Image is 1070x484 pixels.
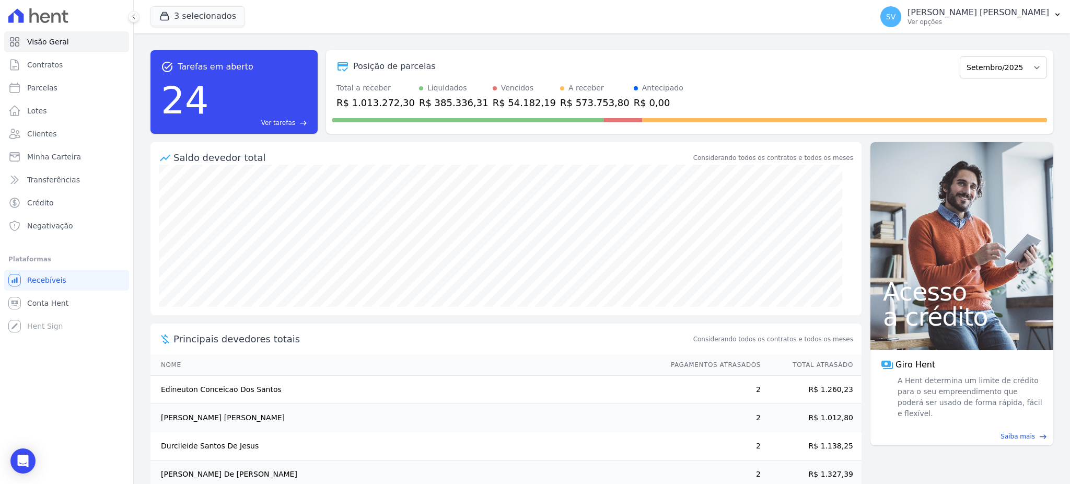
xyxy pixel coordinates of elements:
span: Lotes [27,106,47,116]
a: Contratos [4,54,129,75]
div: Considerando todos os contratos e todos os meses [693,153,853,163]
span: Contratos [27,60,63,70]
span: SV [886,13,895,20]
span: Acesso [883,279,1041,304]
span: Transferências [27,175,80,185]
div: Plataformas [8,253,125,266]
p: Ver opções [908,18,1049,26]
div: R$ 54.182,19 [493,96,556,110]
div: Vencidos [501,83,533,94]
span: Negativação [27,221,73,231]
a: Conta Hent [4,293,129,314]
div: 24 [161,73,209,128]
a: Saiba mais east [877,432,1047,441]
a: Crédito [4,192,129,213]
th: Pagamentos Atrasados [661,354,761,376]
td: R$ 1.012,80 [761,404,862,432]
div: Antecipado [642,83,683,94]
div: R$ 0,00 [634,96,683,110]
button: SV [PERSON_NAME] [PERSON_NAME] Ver opções [872,2,1070,31]
td: Edineuton Conceicao Dos Santos [150,376,661,404]
span: task_alt [161,61,173,73]
td: [PERSON_NAME] [PERSON_NAME] [150,404,661,432]
div: Posição de parcelas [353,60,436,73]
span: Conta Hent [27,298,68,308]
a: Recebíveis [4,270,129,291]
th: Nome [150,354,661,376]
td: 2 [661,376,761,404]
td: 2 [661,404,761,432]
th: Total Atrasado [761,354,862,376]
a: Visão Geral [4,31,129,52]
span: Recebíveis [27,275,66,285]
div: A receber [568,83,604,94]
p: [PERSON_NAME] [PERSON_NAME] [908,7,1049,18]
span: Clientes [27,129,56,139]
span: Saiba mais [1001,432,1035,441]
td: R$ 1.138,25 [761,432,862,460]
span: Principais devedores totais [173,332,691,346]
span: Parcelas [27,83,57,93]
div: Saldo devedor total [173,151,691,165]
a: Lotes [4,100,129,121]
span: A Hent determina um limite de crédito para o seu empreendimento que poderá ser usado de forma ráp... [895,375,1043,419]
div: R$ 385.336,31 [419,96,489,110]
button: 3 selecionados [150,6,245,26]
span: Minha Carteira [27,152,81,162]
span: Crédito [27,198,54,208]
span: Giro Hent [895,359,935,371]
td: Durcileide Santos De Jesus [150,432,661,460]
a: Clientes [4,123,129,144]
a: Negativação [4,215,129,236]
div: Open Intercom Messenger [10,448,36,474]
span: east [299,119,307,127]
div: Total a receber [336,83,415,94]
a: Minha Carteira [4,146,129,167]
div: Liquidados [427,83,467,94]
span: Visão Geral [27,37,69,47]
div: R$ 1.013.272,30 [336,96,415,110]
a: Parcelas [4,77,129,98]
span: Ver tarefas [261,118,295,128]
a: Ver tarefas east [213,118,307,128]
span: east [1039,433,1047,441]
a: Transferências [4,169,129,190]
span: a crédito [883,304,1041,329]
div: R$ 573.753,80 [560,96,630,110]
span: Tarefas em aberto [178,61,253,73]
td: 2 [661,432,761,460]
span: Considerando todos os contratos e todos os meses [693,335,853,344]
td: R$ 1.260,23 [761,376,862,404]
